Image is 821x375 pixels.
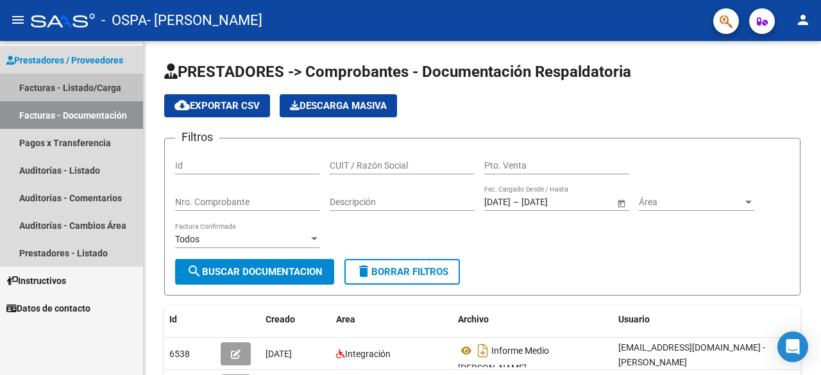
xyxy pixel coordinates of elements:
[280,94,397,117] button: Descarga Masiva
[331,306,453,333] datatable-header-cell: Area
[453,306,613,333] datatable-header-cell: Archivo
[147,6,262,35] span: - [PERSON_NAME]
[6,53,123,67] span: Prestadores / Proveedores
[175,128,219,146] h3: Filtros
[618,314,650,324] span: Usuario
[356,263,371,279] mat-icon: delete
[260,306,331,333] datatable-header-cell: Creado
[356,266,448,278] span: Borrar Filtros
[187,263,202,279] mat-icon: search
[795,12,811,28] mat-icon: person
[280,94,397,117] app-download-masive: Descarga masiva de comprobantes (adjuntos)
[174,100,260,112] span: Exportar CSV
[614,196,628,210] button: Open calendar
[513,197,519,208] span: –
[266,314,295,324] span: Creado
[169,349,190,359] span: 6538
[613,306,806,333] datatable-header-cell: Usuario
[175,259,334,285] button: Buscar Documentacion
[777,331,808,362] div: Open Intercom Messenger
[169,314,177,324] span: Id
[458,346,549,373] span: Informe Medio [PERSON_NAME]
[344,259,460,285] button: Borrar Filtros
[6,274,66,288] span: Instructivos
[521,197,584,208] input: End date
[175,234,199,244] span: Todos
[618,342,765,367] span: [EMAIL_ADDRESS][DOMAIN_NAME] - [PERSON_NAME]
[484,197,511,208] input: Start date
[266,349,292,359] span: [DATE]
[458,314,489,324] span: Archivo
[164,94,270,117] button: Exportar CSV
[174,97,190,113] mat-icon: cloud_download
[6,301,90,315] span: Datos de contacto
[336,314,355,324] span: Area
[101,6,147,35] span: - OSPA
[290,100,387,112] span: Descarga Masiva
[187,266,323,278] span: Buscar Documentacion
[164,63,631,81] span: PRESTADORES -> Comprobantes - Documentación Respaldatoria
[475,340,491,361] i: Descargar documento
[164,306,216,333] datatable-header-cell: Id
[639,197,743,208] span: Área
[10,12,26,28] mat-icon: menu
[345,349,391,359] span: Integración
